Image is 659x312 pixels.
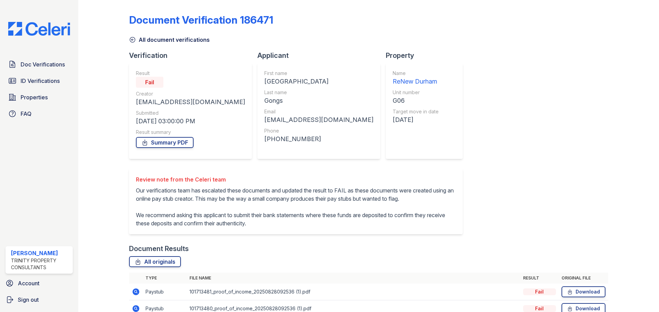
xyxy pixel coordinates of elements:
[5,107,73,121] a: FAQ
[11,257,70,271] div: Trinity Property Consultants
[562,286,605,297] a: Download
[264,134,373,144] div: [PHONE_NUMBER]
[21,93,48,101] span: Properties
[264,108,373,115] div: Email
[143,273,187,284] th: Type
[136,175,456,184] div: Review note from the Celeri team
[264,96,373,105] div: Gongs
[18,296,39,304] span: Sign out
[129,244,189,253] div: Document Results
[129,51,257,60] div: Verification
[5,74,73,88] a: ID Verifications
[559,273,608,284] th: Original file
[21,77,60,85] span: ID Verifications
[21,60,65,68] span: Doc Verifications
[136,77,163,88] div: Fail
[136,129,245,136] div: Result summary
[393,77,439,86] div: ReNew Durham
[386,51,468,60] div: Property
[523,288,556,295] div: Fail
[136,90,245,97] div: Creator
[393,115,439,125] div: [DATE]
[129,36,210,44] a: All document verifications
[143,284,187,300] td: Paystub
[3,276,76,290] a: Account
[187,273,520,284] th: File name
[129,14,273,26] div: Document Verification 186471
[136,97,245,107] div: [EMAIL_ADDRESS][DOMAIN_NAME]
[393,108,439,115] div: Target move in date
[5,58,73,71] a: Doc Verifications
[264,70,373,77] div: First name
[393,96,439,105] div: G06
[136,70,245,77] div: Result
[5,90,73,104] a: Properties
[21,110,32,118] span: FAQ
[136,186,456,227] p: Our verifications team has escalated these documents and updated the result to FAIL as these docu...
[136,116,245,126] div: [DATE] 03:00:00 PM
[393,70,439,86] a: Name ReNew Durham
[264,127,373,134] div: Phone
[187,284,520,300] td: 101713481_proof_of_income_20250828092536 (1).pdf
[257,51,386,60] div: Applicant
[264,77,373,86] div: [GEOGRAPHIC_DATA]
[393,70,439,77] div: Name
[136,110,245,116] div: Submitted
[393,89,439,96] div: Unit number
[523,305,556,312] div: Fail
[3,293,76,307] a: Sign out
[136,137,194,148] a: Summary PDF
[11,249,70,257] div: [PERSON_NAME]
[18,279,39,287] span: Account
[264,89,373,96] div: Last name
[264,115,373,125] div: [EMAIL_ADDRESS][DOMAIN_NAME]
[520,273,559,284] th: Result
[3,22,76,36] img: CE_Logo_Blue-a8612792a0a2168367f1c8372b55b34899dd931a85d93a1a3d3e32e68fde9ad4.png
[129,256,181,267] a: All originals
